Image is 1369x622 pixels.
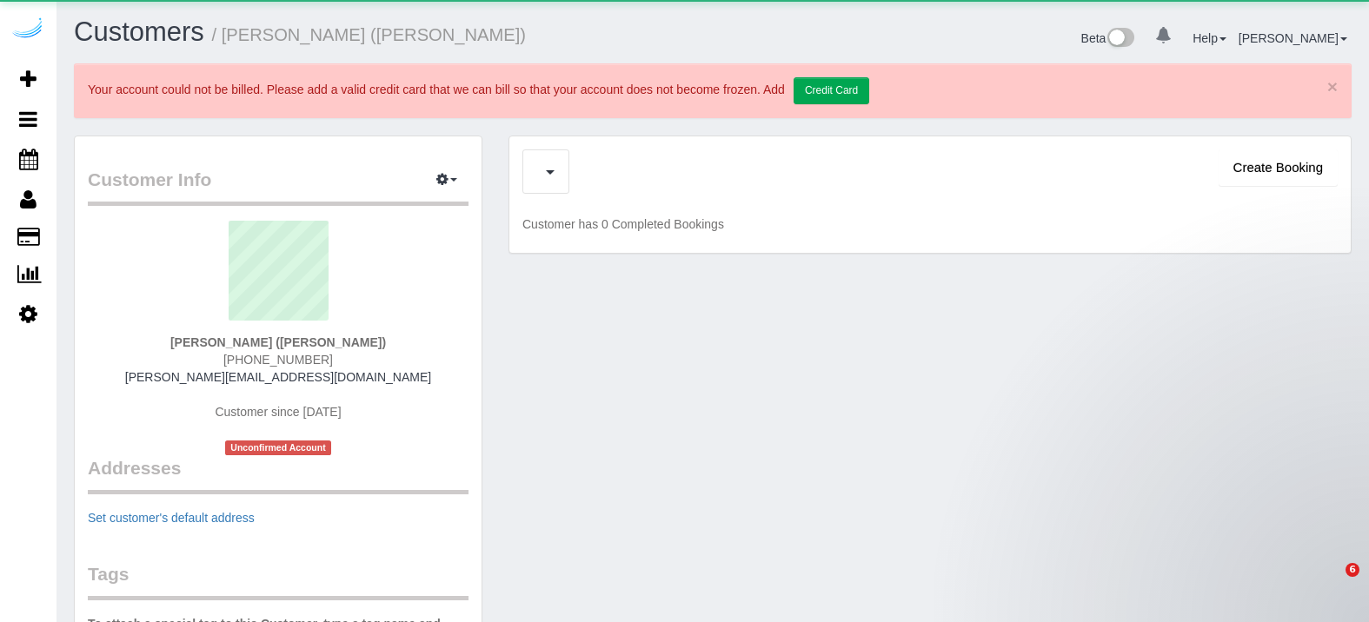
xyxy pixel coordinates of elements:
[212,25,526,44] small: / [PERSON_NAME] ([PERSON_NAME])
[522,215,1338,233] p: Customer has 0 Completed Bookings
[1193,31,1226,45] a: Help
[74,17,204,47] a: Customers
[125,370,431,384] a: [PERSON_NAME][EMAIL_ADDRESS][DOMAIN_NAME]
[1239,31,1347,45] a: [PERSON_NAME]
[1081,31,1135,45] a: Beta
[10,17,45,42] img: Automaid Logo
[215,405,341,419] span: Customer since [DATE]
[88,167,469,206] legend: Customer Info
[1310,563,1352,605] iframe: Intercom live chat
[225,440,331,455] span: Unconfirmed Account
[1346,563,1359,577] span: 6
[88,561,469,600] legend: Tags
[88,83,869,96] span: Your account could not be billed. Please add a valid credit card that we can bill so that your ac...
[794,77,869,104] a: Credit Card
[1327,77,1338,96] a: ×
[88,511,255,525] a: Set customer's default address
[1219,149,1338,186] button: Create Booking
[1106,28,1134,50] img: New interface
[223,353,333,367] span: [PHONE_NUMBER]
[170,335,386,349] strong: [PERSON_NAME] ([PERSON_NAME])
